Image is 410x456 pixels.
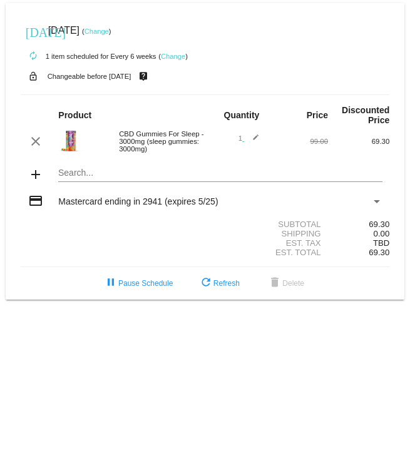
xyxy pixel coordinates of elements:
[205,238,329,248] div: Est. Tax
[198,276,213,291] mat-icon: refresh
[307,110,328,120] strong: Price
[28,193,43,208] mat-icon: credit_card
[267,279,304,288] span: Delete
[238,134,260,142] span: 1
[198,279,240,288] span: Refresh
[205,220,329,229] div: Subtotal
[58,168,382,178] input: Search...
[205,229,329,238] div: Shipping
[369,248,389,257] span: 69.30
[267,276,282,291] mat-icon: delete
[205,248,329,257] div: Est. Total
[28,134,43,149] mat-icon: clear
[58,110,91,120] strong: Product
[373,238,389,248] span: TBD
[267,138,328,145] div: 99.00
[136,68,151,84] mat-icon: live_help
[26,49,41,64] mat-icon: autorenew
[26,68,41,84] mat-icon: lock_open
[28,167,43,182] mat-icon: add
[257,272,314,295] button: Delete
[85,28,109,35] a: Change
[342,105,389,125] strong: Discounted Price
[328,138,389,145] div: 69.30
[328,220,389,229] div: 69.30
[103,276,118,291] mat-icon: pause
[93,272,183,295] button: Pause Schedule
[26,24,41,39] mat-icon: [DATE]
[158,53,188,60] small: ( )
[82,28,111,35] small: ( )
[58,196,218,206] span: Mastercard ending in 2941 (expires 5/25)
[244,134,259,149] mat-icon: edit
[58,196,382,206] mat-select: Payment Method
[21,53,156,60] small: 1 item scheduled for Every 6 weeks
[58,128,83,153] img: image_6483441.jpg
[113,130,205,153] div: CBD Gummies For Sleep - 3000mg (sleep gummies: 3000mg)
[161,53,185,60] a: Change
[188,272,250,295] button: Refresh
[48,73,131,80] small: Changeable before [DATE]
[103,279,173,288] span: Pause Schedule
[374,229,390,238] span: 0.00
[224,110,260,120] strong: Quantity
